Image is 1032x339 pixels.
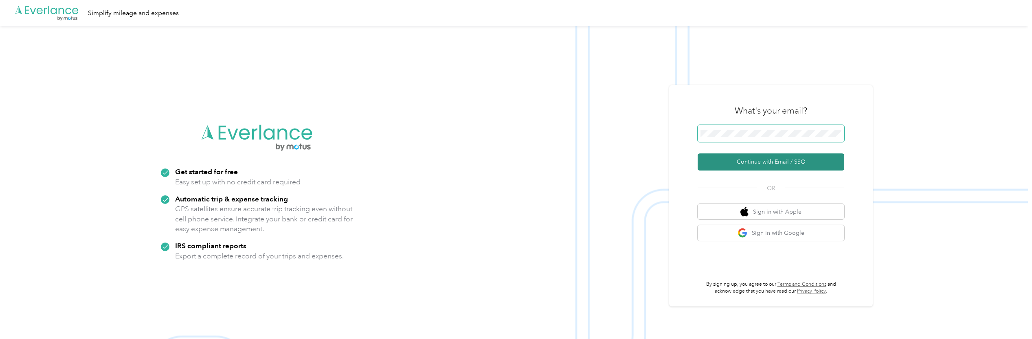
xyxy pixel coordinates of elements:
[175,251,344,261] p: Export a complete record of your trips and expenses.
[698,281,844,295] p: By signing up, you agree to our and acknowledge that you have read our .
[757,184,785,192] span: OR
[740,207,749,217] img: apple logo
[777,281,826,287] a: Terms and Conditions
[698,204,844,220] button: apple logoSign in with Apple
[88,8,179,18] div: Simplify mileage and expenses
[738,228,748,238] img: google logo
[698,225,844,241] button: google logoSign in with Google
[797,288,826,294] a: Privacy Policy
[735,105,807,116] h3: What's your email?
[175,195,288,203] strong: Automatic trip & expense tracking
[175,177,301,187] p: Easy set up with no credit card required
[175,167,238,176] strong: Get started for free
[698,153,844,171] button: Continue with Email / SSO
[175,204,353,234] p: GPS satellites ensure accurate trip tracking even without cell phone service. Integrate your bank...
[175,241,246,250] strong: IRS compliant reports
